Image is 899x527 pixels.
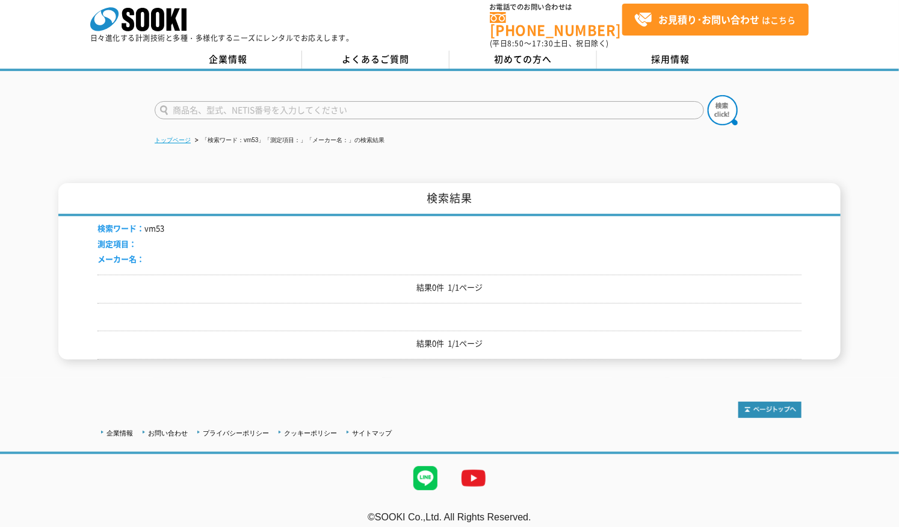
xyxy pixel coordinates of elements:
span: (平日 ～ 土日、祝日除く) [490,38,609,49]
li: 「検索ワード：vm53」「測定項目：」「メーカー名：」の検索結果 [193,134,385,147]
input: 商品名、型式、NETIS番号を入力してください [155,101,704,119]
img: LINE [401,454,450,502]
h1: 検索結果 [58,183,841,216]
img: トップページへ [738,402,802,418]
a: クッキーポリシー [284,429,337,437]
span: お電話でのお問い合わせは [490,4,622,11]
a: トップページ [155,137,191,143]
p: 結果0件 1/1ページ [97,337,802,350]
span: 8:50 [508,38,525,49]
a: お見積り･お問い合わせはこちら [622,4,809,36]
span: メーカー名： [97,253,144,264]
strong: お見積り･お問い合わせ [658,12,759,27]
span: はこちら [634,11,796,29]
a: 企業情報 [155,51,302,69]
img: YouTube [450,454,498,502]
a: [PHONE_NUMBER] [490,12,622,37]
a: よくあるご質問 [302,51,450,69]
a: 企業情報 [107,429,133,437]
a: お問い合わせ [148,429,188,437]
a: プライバシーポリシー [203,429,269,437]
a: 初めての方へ [450,51,597,69]
span: 測定項目： [97,238,137,249]
li: vm53 [97,222,164,235]
p: 結果0件 1/1ページ [97,281,802,294]
img: btn_search.png [708,95,738,125]
span: 17:30 [532,38,554,49]
p: 日々進化する計測技術と多種・多様化するニーズにレンタルでお応えします。 [90,34,354,42]
span: 初めての方へ [495,52,552,66]
a: サイトマップ [352,429,392,437]
a: 採用情報 [597,51,744,69]
span: 検索ワード： [97,222,144,234]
